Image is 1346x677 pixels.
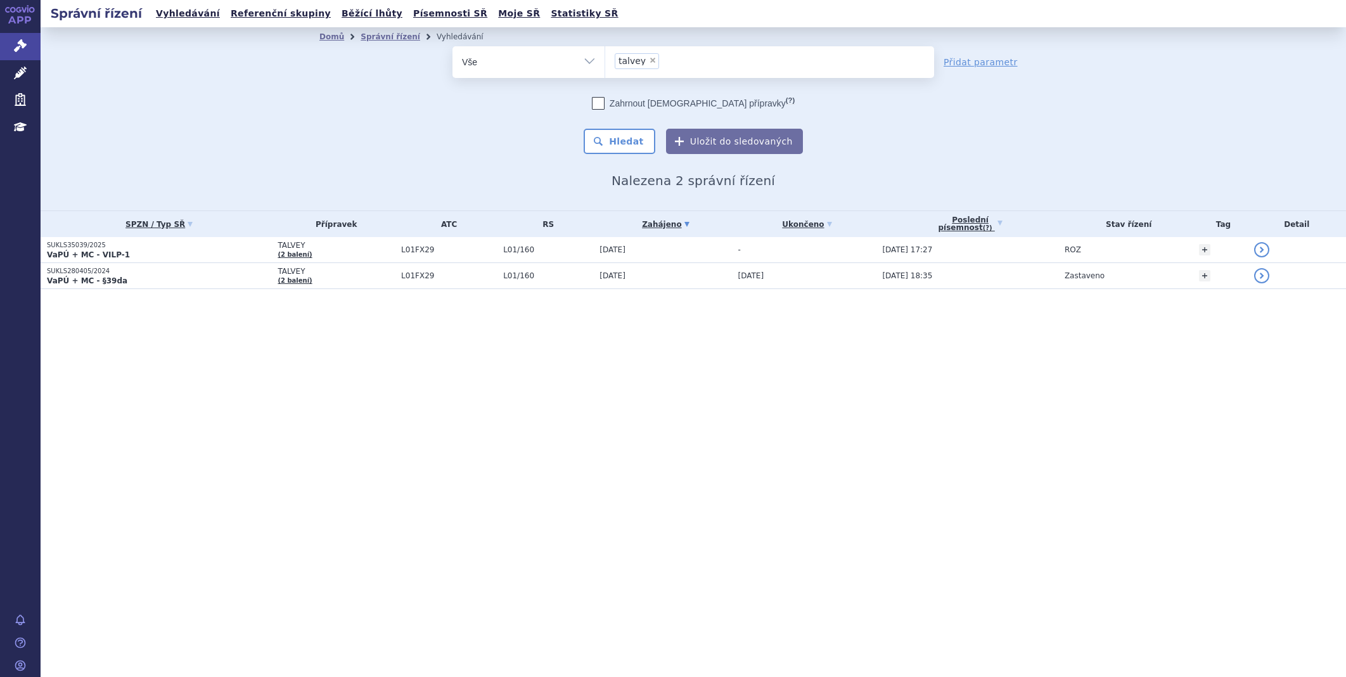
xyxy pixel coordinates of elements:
p: SUKLS35039/2025 [47,241,271,250]
th: Přípravek [271,211,395,237]
input: talvey [663,53,670,68]
a: Zahájeno [599,216,731,233]
strong: VaPÚ + MC - §39da [47,276,127,285]
span: ROZ [1065,245,1081,254]
span: [DATE] 17:27 [882,245,932,254]
a: Ukončeno [738,216,876,233]
label: Zahrnout [DEMOGRAPHIC_DATA] přípravky [592,97,795,110]
span: L01FX29 [401,271,497,280]
strong: VaPÚ + MC - VILP-1 [47,250,130,259]
span: L01/160 [503,271,593,280]
abbr: (?) [786,96,795,105]
span: TALVEY [278,267,395,276]
span: × [649,56,657,64]
a: (2 balení) [278,277,312,284]
span: TALVEY [278,241,395,250]
span: [DATE] [599,271,625,280]
th: RS [497,211,593,237]
button: Uložit do sledovaných [666,129,803,154]
th: Stav řízení [1058,211,1193,237]
a: Správní řízení [361,32,420,41]
a: Přidat parametr [944,56,1018,68]
a: Písemnosti SŘ [409,5,491,22]
a: Statistiky SŘ [547,5,622,22]
a: Moje SŘ [494,5,544,22]
h2: Správní řízení [41,4,152,22]
a: Běžící lhůty [338,5,406,22]
a: Vyhledávání [152,5,224,22]
th: Tag [1193,211,1247,237]
a: detail [1254,268,1269,283]
a: Domů [319,32,344,41]
span: Zastaveno [1065,271,1105,280]
a: detail [1254,242,1269,257]
span: talvey [619,56,646,65]
span: L01FX29 [401,245,497,254]
th: Detail [1248,211,1346,237]
a: Referenční skupiny [227,5,335,22]
li: Vyhledávání [437,27,500,46]
a: Poslednípísemnost(?) [882,211,1058,237]
abbr: (?) [983,224,992,232]
span: [DATE] [738,271,764,280]
span: - [738,245,741,254]
a: + [1199,244,1210,255]
th: ATC [395,211,497,237]
a: (2 balení) [278,251,312,258]
span: [DATE] [599,245,625,254]
a: + [1199,270,1210,281]
p: SUKLS280405/2024 [47,267,271,276]
span: [DATE] 18:35 [882,271,932,280]
a: SPZN / Typ SŘ [47,216,271,233]
span: Nalezena 2 správní řízení [612,173,775,188]
button: Hledat [584,129,655,154]
span: L01/160 [503,245,593,254]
